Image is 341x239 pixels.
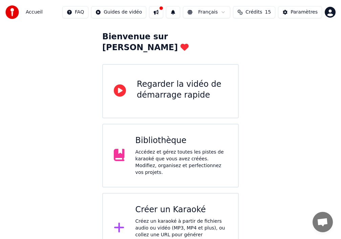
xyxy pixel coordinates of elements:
[135,204,227,215] div: Créer un Karaoké
[233,6,275,18] button: Crédits15
[246,9,262,16] span: Crédits
[137,79,227,101] div: Regarder la vidéo de démarrage rapide
[26,9,43,16] span: Accueil
[102,32,239,53] div: Bienvenue sur [PERSON_NAME]
[278,6,322,18] button: Paramètres
[313,212,333,232] div: Ouvrir le chat
[62,6,88,18] button: FAQ
[135,135,227,146] div: Bibliothèque
[91,6,146,18] button: Guides de vidéo
[265,9,271,16] span: 15
[135,149,227,176] div: Accédez et gérez toutes les pistes de karaoké que vous avez créées. Modifiez, organisez et perfec...
[26,9,43,16] nav: breadcrumb
[291,9,318,16] div: Paramètres
[5,5,19,19] img: youka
